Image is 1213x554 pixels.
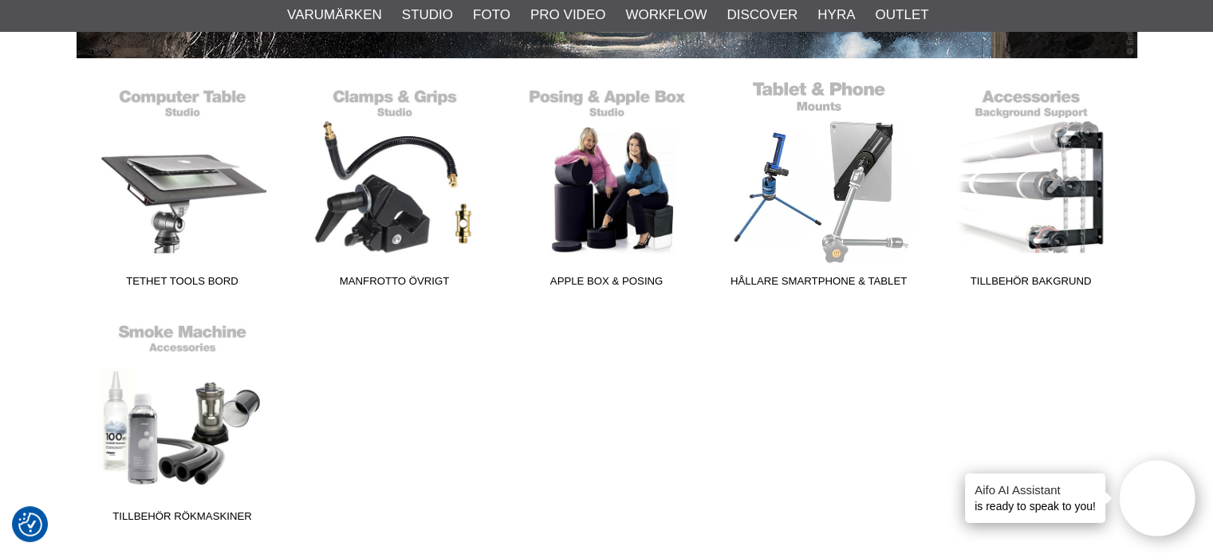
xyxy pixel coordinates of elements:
[77,80,289,295] a: Tethet Tools Bord
[289,80,501,295] a: Manfrotto övrigt
[501,80,713,295] a: Apple Box & Posing
[77,273,289,295] span: Tethet Tools Bord
[18,510,42,539] button: Samtyckesinställningar
[77,315,289,530] a: Tillbehör Rökmaskiner
[625,5,707,26] a: Workflow
[925,80,1137,295] a: Tillbehör Bakgrund
[473,5,510,26] a: Foto
[287,5,382,26] a: Varumärken
[965,473,1105,523] div: is ready to speak to you!
[289,273,501,295] span: Manfrotto övrigt
[925,273,1137,295] span: Tillbehör Bakgrund
[18,513,42,536] img: Revisit consent button
[713,273,925,295] span: Hållare Smartphone & Tablet
[727,5,798,26] a: Discover
[501,273,713,295] span: Apple Box & Posing
[713,80,925,295] a: Hållare Smartphone & Tablet
[402,5,453,26] a: Studio
[530,5,605,26] a: Pro Video
[77,509,289,530] span: Tillbehör Rökmaskiner
[817,5,855,26] a: Hyra
[975,481,1096,498] h4: Aifo AI Assistant
[875,5,928,26] a: Outlet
